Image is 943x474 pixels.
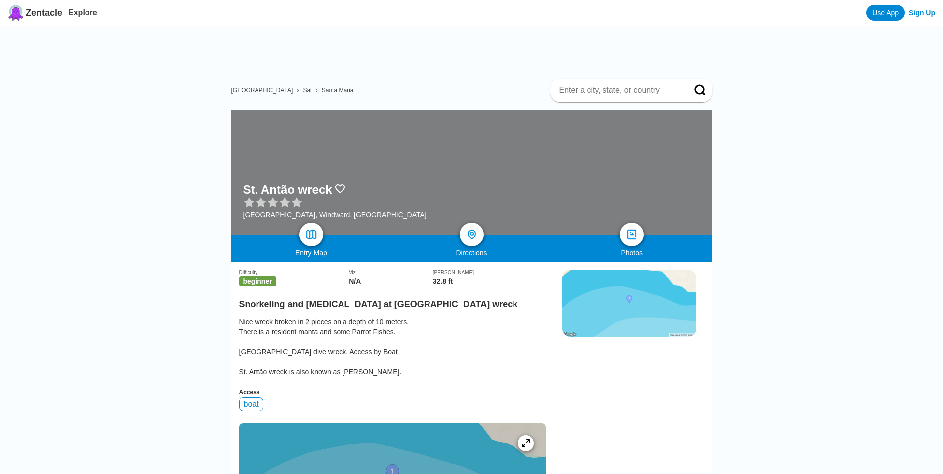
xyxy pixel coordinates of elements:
span: Zentacle [26,8,62,18]
div: N/A [349,277,433,285]
a: Use App [866,5,905,21]
a: Explore [68,8,97,17]
img: Zentacle logo [8,5,24,21]
div: Access [239,389,546,395]
h2: Snorkeling and [MEDICAL_DATA] at [GEOGRAPHIC_DATA] wreck [239,293,546,310]
div: [PERSON_NAME] [433,270,546,275]
a: Santa Maria [322,87,354,94]
div: boat [239,397,263,411]
a: map [299,223,323,246]
img: photos [626,229,638,240]
div: Nice wreck broken in 2 pieces on a depth of 10 meters. There is a resident manta and some Parrot ... [239,317,546,377]
a: Sal [303,87,311,94]
img: map [305,229,317,240]
a: [GEOGRAPHIC_DATA] [231,87,293,94]
div: Viz [349,270,433,275]
div: Directions [391,249,552,257]
div: Difficulty [239,270,349,275]
div: Photos [552,249,712,257]
input: Enter a city, state, or country [558,85,681,95]
h1: St. Antão wreck [243,183,332,197]
a: Zentacle logoZentacle [8,5,62,21]
span: › [316,87,318,94]
img: staticmap [562,270,696,337]
a: photos [620,223,644,246]
div: [GEOGRAPHIC_DATA], Windward, [GEOGRAPHIC_DATA] [243,211,427,219]
a: Sign Up [909,9,935,17]
div: 32.8 ft [433,277,546,285]
img: directions [466,229,478,240]
div: Entry Map [231,249,392,257]
span: beginner [239,276,276,286]
span: › [297,87,299,94]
